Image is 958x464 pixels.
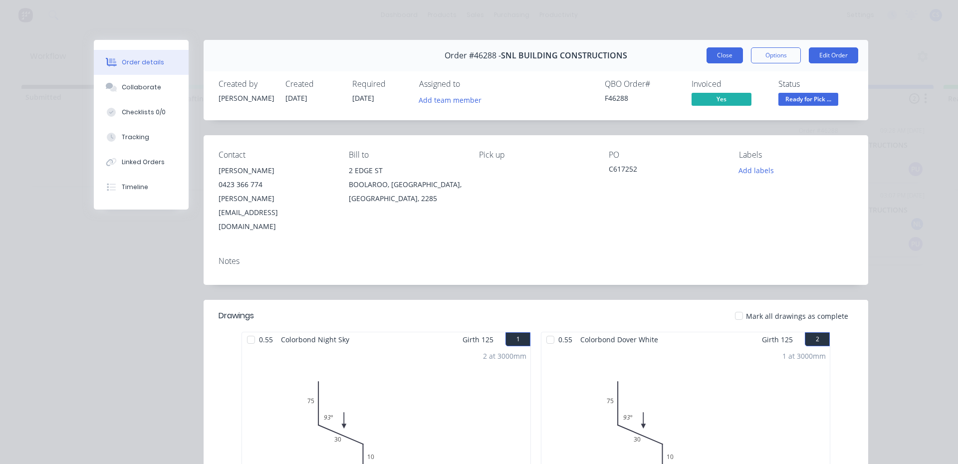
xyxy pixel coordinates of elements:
span: Yes [692,93,751,105]
div: Status [778,79,853,89]
div: 1 at 3000mm [782,351,826,361]
div: BOOLAROO, [GEOGRAPHIC_DATA], [GEOGRAPHIC_DATA], 2285 [349,178,463,206]
button: Edit Order [809,47,858,63]
div: F46288 [605,93,680,103]
button: Order details [94,50,189,75]
button: Timeline [94,175,189,200]
div: Labels [739,150,853,160]
div: Collaborate [122,83,161,92]
button: Add team member [414,93,487,106]
span: [DATE] [352,93,374,103]
span: 0.55 [255,332,277,347]
button: Linked Orders [94,150,189,175]
div: [PERSON_NAME] [219,93,273,103]
div: Required [352,79,407,89]
span: Girth 125 [762,332,793,347]
div: C617252 [609,164,723,178]
span: Colorbond Dover White [576,332,662,347]
div: Timeline [122,183,148,192]
div: Drawings [219,310,254,322]
div: Checklists 0/0 [122,108,166,117]
div: Notes [219,256,853,266]
div: Assigned to [419,79,519,89]
button: Checklists 0/0 [94,100,189,125]
div: Order details [122,58,164,67]
button: Add team member [419,93,487,106]
div: Pick up [479,150,593,160]
div: PO [609,150,723,160]
div: QBO Order # [605,79,680,89]
button: 1 [505,332,530,346]
div: Created by [219,79,273,89]
button: Options [751,47,801,63]
button: 2 [805,332,830,346]
span: Girth 125 [463,332,493,347]
div: 0423 366 774 [219,178,333,192]
div: 2 EDGE STBOOLAROO, [GEOGRAPHIC_DATA], [GEOGRAPHIC_DATA], 2285 [349,164,463,206]
button: Add labels [733,164,779,177]
div: Tracking [122,133,149,142]
span: SNL BUILDING CONSTRUCTIONS [501,51,627,60]
div: [PERSON_NAME] [219,164,333,178]
div: [PERSON_NAME][EMAIL_ADDRESS][DOMAIN_NAME] [219,192,333,233]
span: [DATE] [285,93,307,103]
div: Bill to [349,150,463,160]
button: Close [707,47,743,63]
button: Collaborate [94,75,189,100]
span: Colorbond Night Sky [277,332,353,347]
div: 2 at 3000mm [483,351,526,361]
button: Ready for Pick ... [778,93,838,108]
div: Contact [219,150,333,160]
button: Tracking [94,125,189,150]
span: 0.55 [554,332,576,347]
span: Order #46288 - [445,51,501,60]
span: Ready for Pick ... [778,93,838,105]
span: Mark all drawings as complete [746,311,848,321]
div: 2 EDGE ST [349,164,463,178]
div: Created [285,79,340,89]
div: Linked Orders [122,158,165,167]
div: [PERSON_NAME]0423 366 774[PERSON_NAME][EMAIL_ADDRESS][DOMAIN_NAME] [219,164,333,233]
div: Invoiced [692,79,766,89]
